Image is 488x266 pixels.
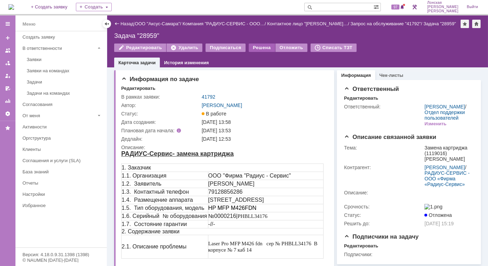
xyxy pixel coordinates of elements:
[0,14,30,20] span: 1. Заказчик
[22,203,95,208] div: Избранное
[2,83,13,94] a: Мои согласования
[116,63,146,69] span: PHBLL34176
[351,21,424,26] div: /
[424,165,471,187] div: /
[87,63,115,69] span: №0000216
[183,21,265,26] a: Компания "РАДИУС-СЕРВИС - ООО…
[22,158,103,163] div: Соглашения и услуги (SLA)
[121,111,200,117] div: Статус:
[87,31,134,36] span: [PERSON_NAME]
[344,86,399,92] span: Ответственный
[24,54,105,65] a: Заявки
[202,136,325,142] div: [DATE] 12:53
[423,21,456,26] div: Задача "28959"
[14,123,194,147] span: режим работы с 7-30 до 16-00
[344,104,423,109] div: Ответственный:
[135,21,183,26] div: /
[121,76,199,82] span: Информация по задаче
[2,58,13,69] a: Заявки в моей ответственности
[24,77,105,87] a: Задачи
[183,21,267,26] div: /
[344,233,418,240] span: Подписчики на задачу
[424,121,447,127] div: Изменить
[424,170,469,187] a: РАДИУС-СЕРВИС - ООО «Фирма «Радиус-Сервис»
[424,104,465,109] a: [PERSON_NAME]
[24,65,105,76] a: Заявки на командах
[0,39,68,45] span: 1.3. Контактный телефон
[8,4,14,10] a: Перейти на домашнюю страницу
[379,73,403,78] a: Чек-листы
[0,55,83,61] span: 1.5. Тип оборудования, модель
[76,3,112,11] div: Создать
[87,39,122,45] span: 79128856286
[424,109,465,121] a: Отдел поддержки пользователей
[27,91,103,96] div: Задачи на командах
[20,189,105,200] a: Настройки
[121,128,192,133] div: Плановая дата начала:
[121,145,326,150] div: Описание:
[427,5,458,9] span: [PERSON_NAME]
[8,4,14,10] img: logo
[96,55,135,61] span: MFP M426FDN
[2,95,13,107] a: Отчеты
[87,22,170,28] span: ООО "Фирма "Радиус - Сервис"
[0,47,72,53] span: 1.4. Размещение аппарата
[14,146,175,158] font: ООО «Фирма «Радиус-Сервис» (офис) - [GEOGRAPHIC_DATA], г. [STREET_ADDRESS][PERSON_NAME] -
[22,113,95,118] div: От меня
[20,166,105,177] a: База знаний
[22,252,100,257] div: Версия: 4.18.0.9.31.1398 (1398)
[135,21,180,26] a: ООО "Аксус-Самара"
[20,133,105,144] a: Оргструктура
[121,21,134,26] a: Назад
[103,20,111,28] div: Скрыть меню
[2,70,13,81] a: Мои заявки
[424,165,465,170] a: [PERSON_NAME]
[0,63,86,69] span: 1.6. Серийный № оборудования
[24,88,105,99] a: Задачи на командах
[461,20,469,28] div: Добавить в избранное
[344,221,423,226] div: Решить до:
[118,60,156,65] a: Карточка задачи
[424,104,471,121] div: /
[2,32,13,44] a: Создать заявку
[14,123,191,141] font: ООО «Фирма «Радиус-Сервис» (Производство) - [GEOGRAPHIC_DATA], [GEOGRAPHIC_DATA], [GEOGRAPHIC_DAT...
[27,68,103,73] div: Заявки на командах
[22,180,103,186] div: Отчеты
[344,165,423,170] div: Контрагент:
[0,31,40,36] span: 1.2. Заявитель
[22,124,103,129] div: Активности
[344,252,423,257] div: Подписчики:
[267,21,348,26] a: Контактное лицо "[PERSON_NAME]…
[121,136,200,142] div: Дедлайн:
[344,204,423,210] div: Срочность:
[22,135,103,141] div: Оргструктура
[0,71,66,77] span: 1.7. Состояние гарантии
[87,55,95,61] span: HP
[121,102,200,108] div: Автор:
[22,192,103,197] div: Настройки
[20,178,105,188] a: Отчеты
[22,147,103,152] div: Клиенты
[427,1,458,5] span: Лонская
[87,91,196,102] span: Laser Pro MFP M426 fdn сер № PHBLL34176 В корпусе № 7 каб 14
[20,121,105,132] a: Активности
[0,22,45,28] span: 1.1. Организация
[424,221,454,226] span: [DATE] 15:19
[341,73,371,78] a: Информация
[344,212,423,218] div: Статус:
[344,190,473,195] div: Описание:
[0,93,65,99] span: 2.1. Описание проблемы
[27,79,103,85] div: Задачи
[121,94,200,100] div: В рамках заявки:
[0,78,58,84] span: 2. Содержание заявки
[22,102,103,107] div: Согласования
[20,99,105,110] a: Согласования
[373,3,380,10] span: Расширенный поиск
[424,212,452,218] span: Отложена
[344,243,378,249] div: Редактировать
[427,9,458,13] span: [PERSON_NAME]
[344,95,378,101] div: Редактировать
[351,21,421,26] a: Запрос на обслуживание "41792"
[27,57,103,62] div: Заявки
[202,128,325,133] div: [DATE] 13:53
